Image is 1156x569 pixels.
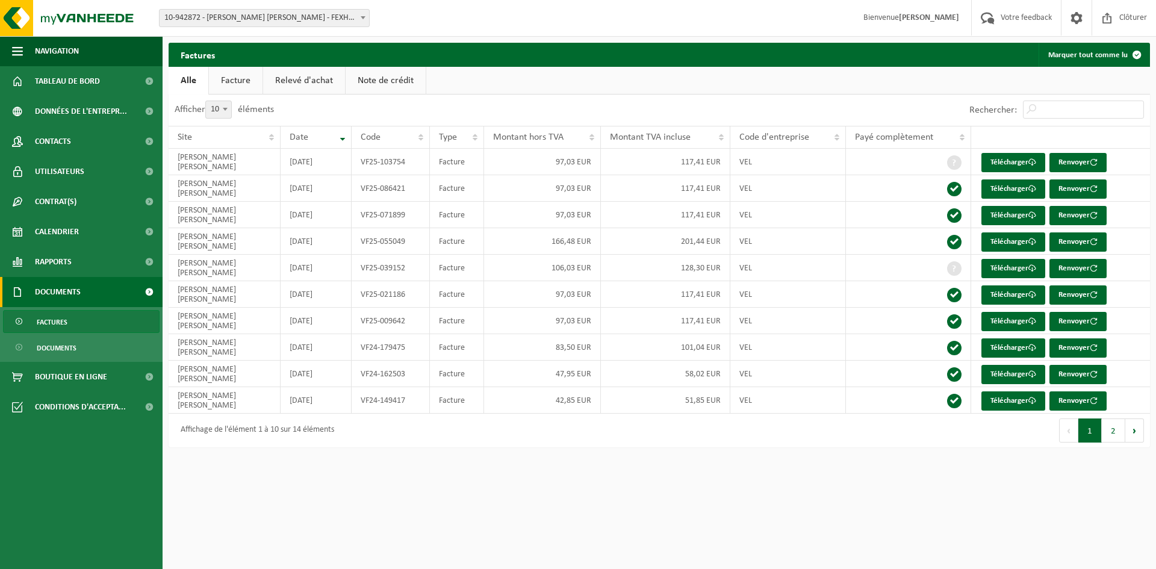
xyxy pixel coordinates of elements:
td: Facture [430,281,484,308]
button: Renvoyer [1049,179,1107,199]
span: 10 [206,101,231,118]
td: Facture [430,334,484,361]
span: Données de l'entrepr... [35,96,127,126]
td: [PERSON_NAME] [PERSON_NAME] [169,281,281,308]
td: VF25-021186 [352,281,430,308]
span: Utilisateurs [35,157,84,187]
td: VEL [730,334,846,361]
td: [PERSON_NAME] [PERSON_NAME] [169,149,281,175]
span: Payé complètement [855,132,933,142]
button: Renvoyer [1049,338,1107,358]
button: Renvoyer [1049,259,1107,278]
a: Télécharger [981,312,1045,331]
td: [DATE] [281,255,352,281]
a: Relevé d'achat [263,67,345,95]
td: VF25-055049 [352,228,430,255]
td: [DATE] [281,387,352,414]
a: Télécharger [981,259,1045,278]
td: VEL [730,255,846,281]
td: [DATE] [281,202,352,228]
td: 117,41 EUR [601,149,730,175]
a: Alle [169,67,208,95]
td: 97,03 EUR [484,202,601,228]
span: Rapports [35,247,72,277]
span: Calendrier [35,217,79,247]
td: [PERSON_NAME] [PERSON_NAME] [169,228,281,255]
td: 97,03 EUR [484,281,601,308]
td: [PERSON_NAME] [PERSON_NAME] [169,387,281,414]
span: Contrat(s) [35,187,76,217]
span: 10 [205,101,232,119]
td: 51,85 EUR [601,387,730,414]
td: VF25-086421 [352,175,430,202]
span: 10-942872 - VIEIRA LOPEZ CEDRIC - FEXHE-LE-HAUT-CLOCHER [159,9,370,27]
td: VF25-103754 [352,149,430,175]
td: Facture [430,175,484,202]
button: 2 [1102,418,1125,443]
td: [DATE] [281,149,352,175]
span: Contacts [35,126,71,157]
td: 117,41 EUR [601,281,730,308]
a: Télécharger [981,232,1045,252]
a: Télécharger [981,179,1045,199]
a: Télécharger [981,153,1045,172]
td: VEL [730,361,846,387]
td: 97,03 EUR [484,149,601,175]
td: Facture [430,361,484,387]
span: Date [290,132,308,142]
button: Renvoyer [1049,285,1107,305]
td: 97,03 EUR [484,308,601,334]
button: Renvoyer [1049,365,1107,384]
span: Type [439,132,457,142]
span: Montant TVA incluse [610,132,691,142]
td: Facture [430,308,484,334]
span: Tableau de bord [35,66,100,96]
a: Télécharger [981,365,1045,384]
td: 117,41 EUR [601,202,730,228]
td: Facture [430,228,484,255]
td: Facture [430,149,484,175]
td: [PERSON_NAME] [PERSON_NAME] [169,308,281,334]
div: Affichage de l'élément 1 à 10 sur 14 éléments [175,420,334,441]
td: 106,03 EUR [484,255,601,281]
td: VF25-009642 [352,308,430,334]
td: [PERSON_NAME] [PERSON_NAME] [169,334,281,361]
button: Renvoyer [1049,153,1107,172]
h2: Factures [169,43,227,66]
td: [DATE] [281,308,352,334]
td: VF25-071899 [352,202,430,228]
span: Documents [35,277,81,307]
td: [DATE] [281,281,352,308]
span: 10-942872 - VIEIRA LOPEZ CEDRIC - FEXHE-LE-HAUT-CLOCHER [160,10,369,26]
button: Renvoyer [1049,391,1107,411]
td: Facture [430,255,484,281]
td: 47,95 EUR [484,361,601,387]
td: VF24-179475 [352,334,430,361]
td: [PERSON_NAME] [PERSON_NAME] [169,255,281,281]
td: 42,85 EUR [484,387,601,414]
a: Télécharger [981,206,1045,225]
td: 58,02 EUR [601,361,730,387]
strong: [PERSON_NAME] [899,13,959,22]
span: Boutique en ligne [35,362,107,392]
td: Facture [430,387,484,414]
a: Note de crédit [346,67,426,95]
button: Next [1125,418,1144,443]
td: 83,50 EUR [484,334,601,361]
td: 97,03 EUR [484,175,601,202]
td: [PERSON_NAME] [PERSON_NAME] [169,175,281,202]
span: Factures [37,311,67,334]
button: Renvoyer [1049,312,1107,331]
td: [DATE] [281,175,352,202]
td: VEL [730,202,846,228]
td: [DATE] [281,334,352,361]
td: [PERSON_NAME] [PERSON_NAME] [169,361,281,387]
a: Factures [3,310,160,333]
a: Télécharger [981,338,1045,358]
td: 117,41 EUR [601,308,730,334]
td: 101,04 EUR [601,334,730,361]
span: Documents [37,337,76,359]
a: Documents [3,336,160,359]
td: 128,30 EUR [601,255,730,281]
button: Previous [1059,418,1078,443]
